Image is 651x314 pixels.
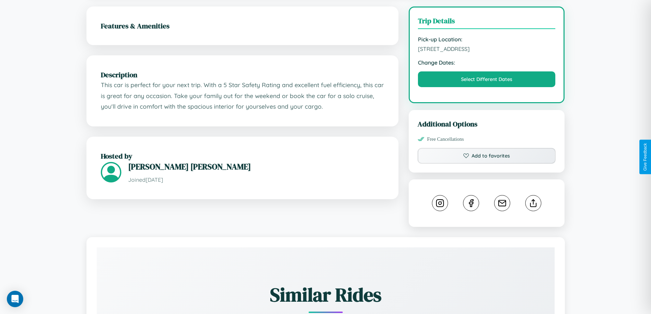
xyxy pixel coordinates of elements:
h2: Description [101,70,384,80]
button: Select Different Dates [418,71,556,87]
div: Open Intercom Messenger [7,291,23,307]
h3: [PERSON_NAME] [PERSON_NAME] [128,161,384,172]
h2: Similar Rides [121,282,531,308]
h3: Additional Options [418,119,556,129]
p: Joined [DATE] [128,175,384,185]
strong: Pick-up Location: [418,36,556,43]
strong: Change Dates: [418,59,556,66]
h3: Trip Details [418,16,556,29]
h2: Hosted by [101,151,384,161]
h2: Features & Amenities [101,21,384,31]
p: This car is perfect for your next trip. With a 5 Star Safety Rating and excellent fuel efficiency... [101,80,384,112]
span: [STREET_ADDRESS] [418,45,556,52]
button: Add to favorites [418,148,556,164]
span: Free Cancellations [427,136,464,142]
div: Give Feedback [643,143,648,171]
